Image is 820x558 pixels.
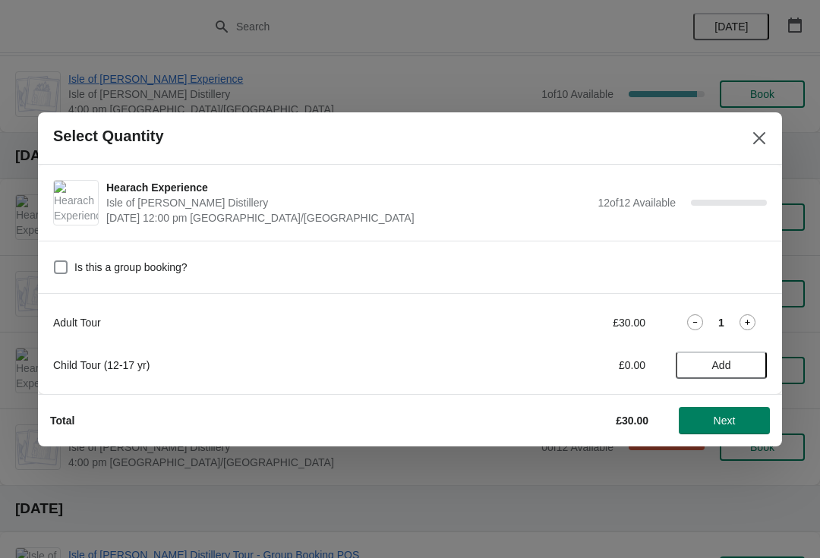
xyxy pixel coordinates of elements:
span: Hearach Experience [106,180,590,195]
div: £0.00 [505,358,645,373]
span: Add [712,359,731,371]
h2: Select Quantity [53,128,164,145]
button: Close [746,125,773,152]
strong: 1 [718,315,724,330]
strong: £30.00 [616,415,648,427]
span: Is this a group booking? [74,260,188,275]
button: Add [676,352,767,379]
div: Adult Tour [53,315,475,330]
div: £30.00 [505,315,645,330]
span: Isle of [PERSON_NAME] Distillery [106,195,590,210]
div: Child Tour (12-17 yr) [53,358,475,373]
button: Next [679,407,770,434]
span: 12 of 12 Available [598,197,676,209]
span: [DATE] 12:00 pm [GEOGRAPHIC_DATA]/[GEOGRAPHIC_DATA] [106,210,590,225]
strong: Total [50,415,74,427]
span: Next [714,415,736,427]
img: Hearach Experience | Isle of Harris Distillery | September 2 | 12:00 pm Europe/London [54,181,98,225]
